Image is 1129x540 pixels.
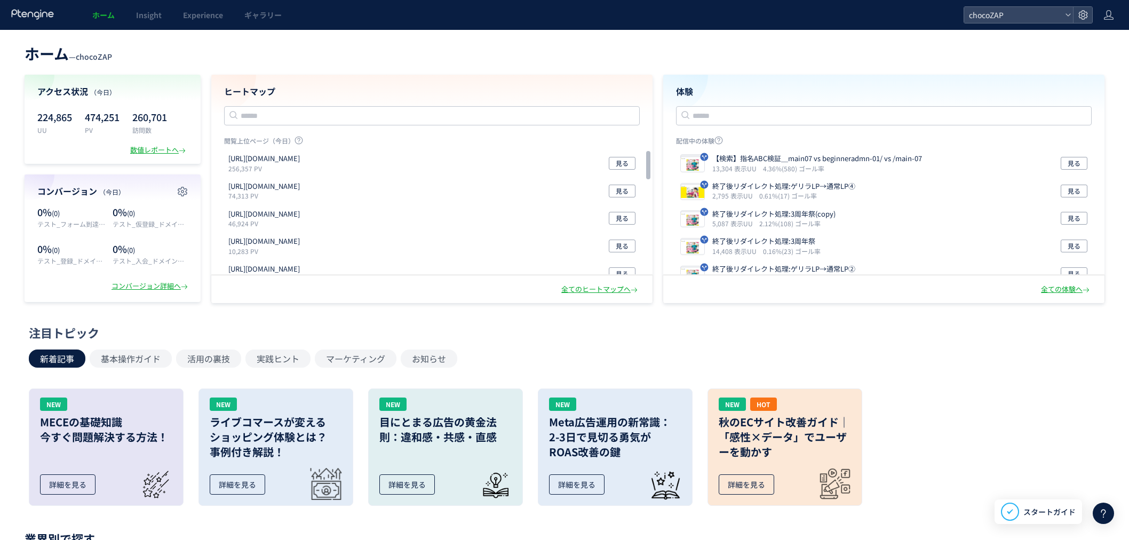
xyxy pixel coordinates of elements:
button: 活用の裏技 [176,350,241,368]
p: 0% [37,242,107,256]
span: （今日） [90,88,116,97]
div: HOT [750,398,777,411]
p: 10,283 PV [228,247,304,256]
h3: MECEの基礎知識 今すぐ問題解決する方法！ [40,415,172,444]
h3: 秋のECサイト改善ガイド｜「感性×データ」でユーザーを動かす [719,415,851,459]
span: ホーム [92,10,115,20]
div: 詳細を見る [210,474,265,495]
h3: 目にとまる広告の黄金法則：違和感・共感・直感 [379,415,512,444]
p: PV [85,125,120,134]
span: 見る [616,240,629,252]
p: https://lp.chocozap.jp/diet-06/ [228,209,300,219]
div: 詳細を見る [719,474,774,495]
button: 見る [609,267,635,280]
a: NEW目にとまる広告の黄金法則：違和感・共感・直感詳細を見る [368,388,523,506]
p: 0% [37,205,107,219]
span: ホーム [25,43,69,64]
p: 0% [113,242,188,256]
h3: Meta広告運用の新常識： 2-3日で見切る勇気が ROAS改善の鍵 [549,415,681,459]
p: https://webview.chocozap.jp/studios [228,181,300,192]
button: 基本操作ガイド [90,350,172,368]
h4: ヒートマップ [224,85,640,98]
p: 8,020 PV [228,274,304,283]
div: 詳細を見る [379,474,435,495]
p: https://chocozap.jp/webview/news [228,264,300,274]
span: 見る [616,267,629,280]
span: Insight [136,10,162,20]
p: 224,865 [37,108,72,125]
a: NEWMeta広告運用の新常識：2-3日で見切る勇気がROAS改善の鍵詳細を見る [538,388,693,506]
button: お知らせ [401,350,457,368]
button: 見る [609,240,635,252]
div: — [25,43,112,64]
p: 訪問数 [132,125,167,134]
span: 見る [616,157,629,170]
div: コンバージョン詳細へ [112,281,190,291]
p: テスト_フォーム到達_ドメイン統一 [37,219,107,228]
button: 見る [609,212,635,225]
p: 256,357 PV [228,164,304,173]
h3: ライブコマースが変える ショッピング体験とは？ 事例付き解説！ [210,415,342,459]
span: スタートガイド [1023,506,1076,518]
div: 数値レポートへ [130,145,188,155]
p: 260,701 [132,108,167,125]
span: (0) [127,245,135,255]
button: 実践ヒント [245,350,311,368]
p: テスト_仮登録_ドメイン統一 [113,219,188,228]
div: 詳細を見る [40,474,96,495]
p: 閲覧上位ページ（今日） [224,136,640,149]
button: 見る [609,157,635,170]
div: NEW [719,398,746,411]
span: （今日） [99,187,125,196]
p: テスト_登録_ドメイン統一 [37,256,107,265]
div: NEW [40,398,67,411]
div: NEW [210,398,237,411]
div: NEW [549,398,576,411]
button: 見る [609,185,635,197]
a: NEWライブコマースが変えるショッピング体験とは？事例付き解説！詳細を見る [198,388,353,506]
div: 注目トピック [29,324,1095,341]
span: chocoZAP [76,51,112,62]
div: 詳細を見る [549,474,605,495]
span: ギャラリー [244,10,282,20]
span: (0) [52,208,60,218]
h4: コンバージョン [37,185,188,197]
p: テスト_入会_ドメイン統一 [113,256,188,265]
button: マーケティング [315,350,396,368]
a: NEWMECEの基礎知識今すぐ問題解決する方法！詳細を見る [29,388,184,506]
p: 0% [113,205,188,219]
p: 74,313 PV [228,191,304,200]
a: NEWHOT秋のECサイト改善ガイド｜「感性×データ」でユーザーを動かす詳細を見る [707,388,862,506]
span: 見る [616,212,629,225]
p: https://chocozap.jp/webview/news/detail [228,236,300,247]
span: chocoZAP [966,7,1061,23]
p: UU [37,125,72,134]
span: 見る [616,185,629,197]
p: https://lp.chocozap.jp/beginneradmn-01/ [228,154,300,164]
p: 46,924 PV [228,219,304,228]
p: 474,251 [85,108,120,125]
span: (0) [52,245,60,255]
div: 全てのヒートマップへ [561,284,640,295]
button: 新着記事 [29,350,85,368]
h4: アクセス状況 [37,85,188,98]
div: NEW [379,398,407,411]
span: Experience [183,10,223,20]
span: (0) [127,208,135,218]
